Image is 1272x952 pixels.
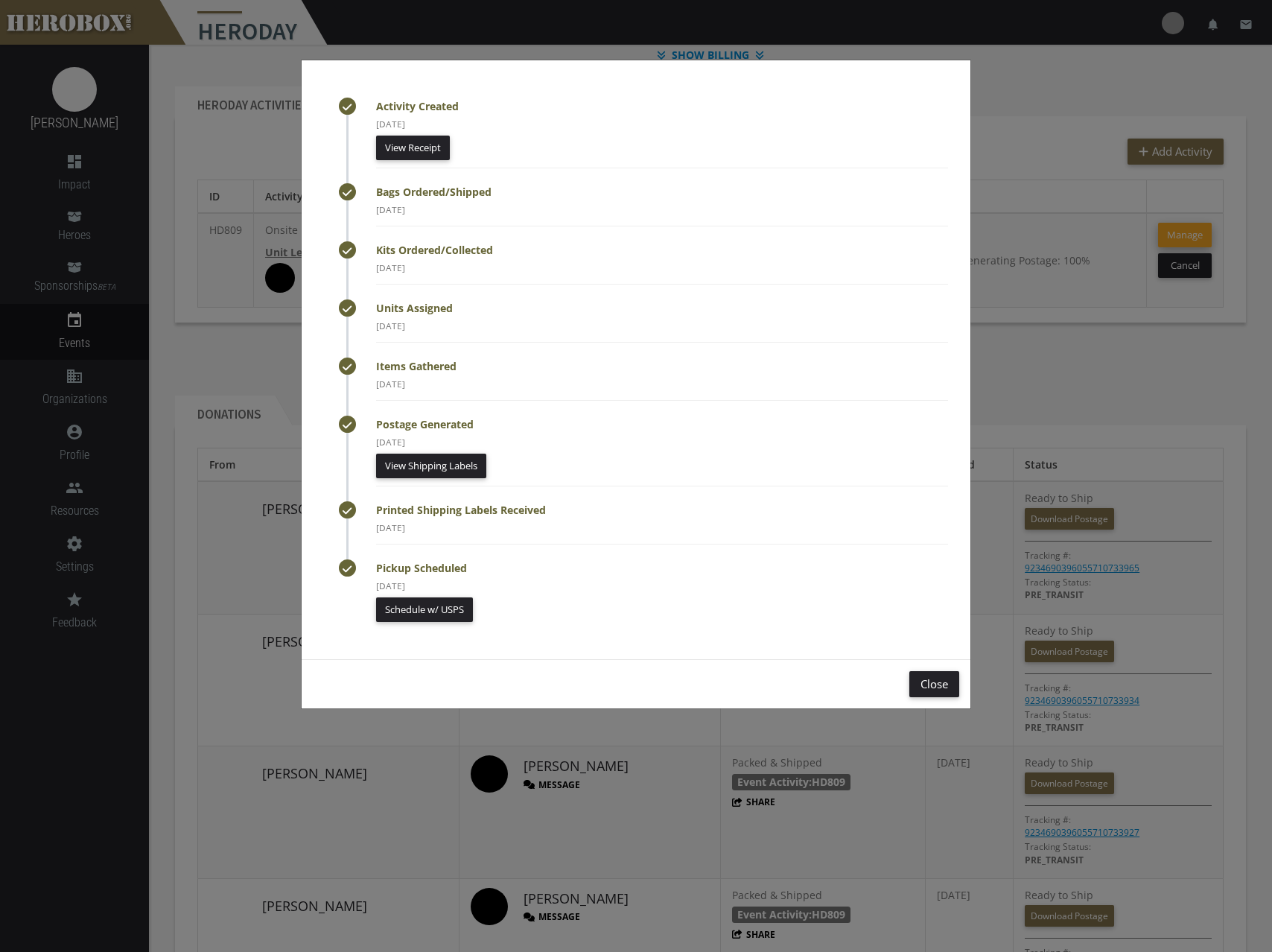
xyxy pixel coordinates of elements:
small: [DATE] [376,261,405,273]
span: Bags Ordered/Shipped [376,185,492,199]
small: [DATE] [376,521,405,533]
a: Schedule w/ USPS [376,597,473,622]
button: Close [909,671,959,697]
span: Printed Shipping Labels Received [376,503,546,517]
span: Postage Generated [376,417,474,431]
a: View Receipt [376,136,450,160]
span: Units Assigned [376,301,453,315]
span: Kits Ordered/Collected [376,243,493,257]
small: [DATE] [376,580,405,591]
span: Items Gathered [376,359,457,373]
small: [DATE] [376,203,405,215]
small: [DATE] [376,320,405,331]
span: Activity Created [376,99,459,113]
a: View Shipping Labels [376,454,486,478]
small: [DATE] [376,436,405,448]
small: [DATE] [376,118,405,130]
small: [DATE] [376,378,405,390]
span: Pickup Scheduled [376,561,467,575]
